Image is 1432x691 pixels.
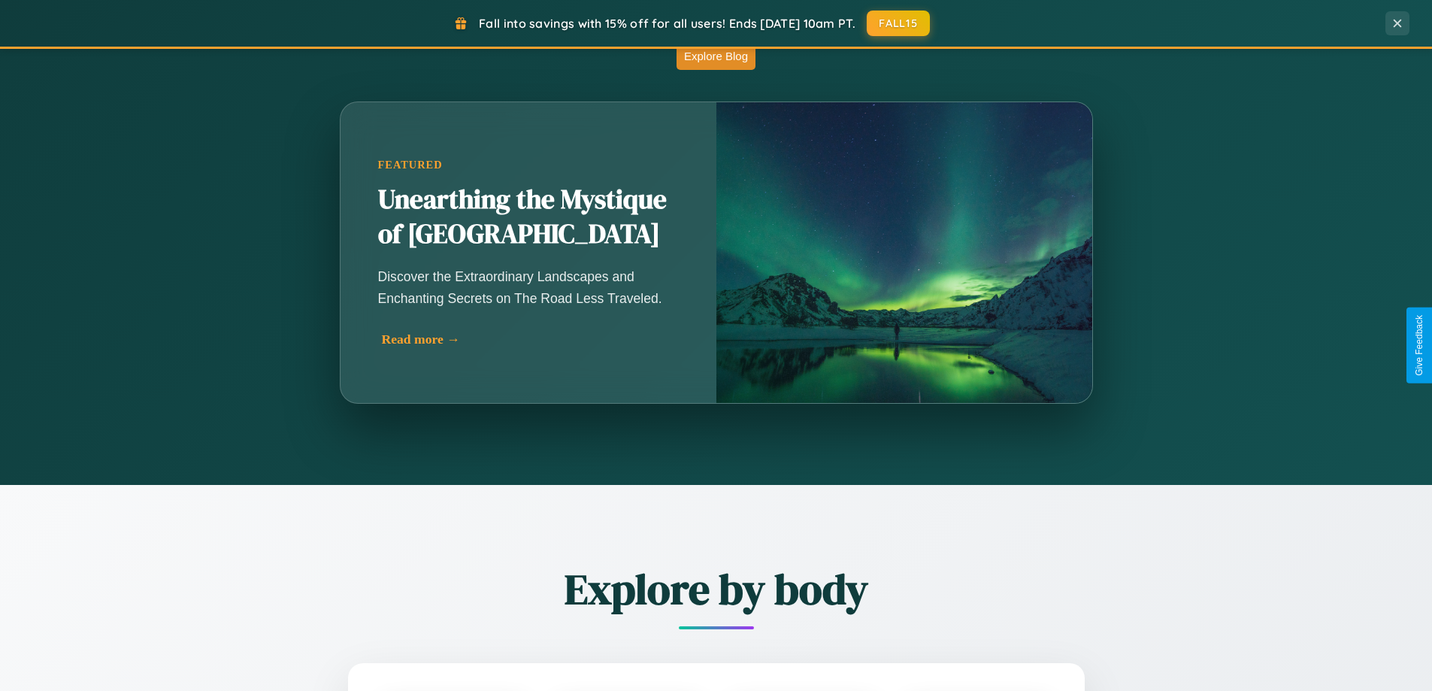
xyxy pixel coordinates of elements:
[677,42,755,70] button: Explore Blog
[867,11,930,36] button: FALL15
[378,159,679,171] div: Featured
[378,266,679,308] p: Discover the Extraordinary Landscapes and Enchanting Secrets on The Road Less Traveled.
[479,16,855,31] span: Fall into savings with 15% off for all users! Ends [DATE] 10am PT.
[382,332,683,347] div: Read more →
[378,183,679,252] h2: Unearthing the Mystique of [GEOGRAPHIC_DATA]
[1414,315,1424,376] div: Give Feedback
[265,560,1167,618] h2: Explore by body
